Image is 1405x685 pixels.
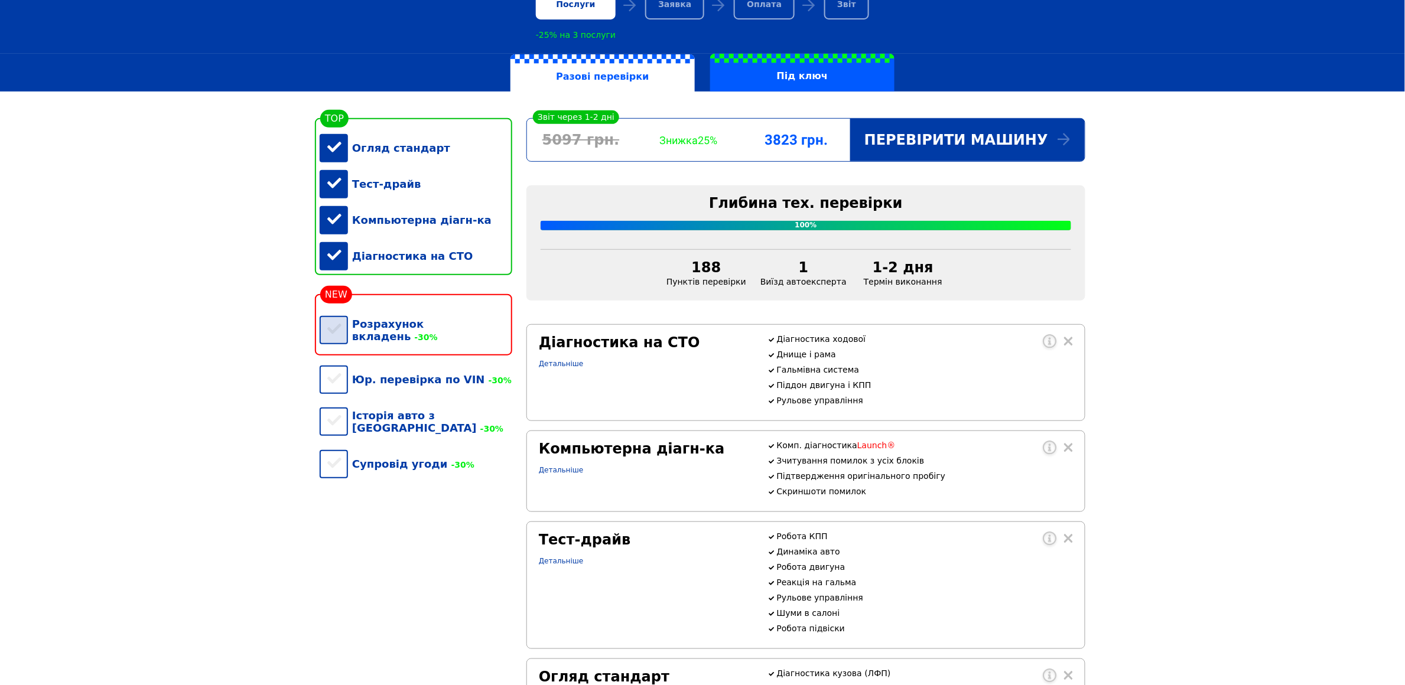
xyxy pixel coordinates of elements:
p: Гальмівна система [777,365,1073,374]
p: Скриншоти помилок [777,487,1073,496]
div: Діагностика на СТО [320,238,512,274]
span: -30% [477,424,503,433]
div: 1 [760,259,847,276]
div: Розрахунок вкладень [320,306,512,354]
a: Детальніше [539,557,583,565]
div: Тест-драйв [320,166,512,202]
div: Компьютерна діагн-ка [539,441,753,457]
div: 1-2 дня [861,259,945,276]
p: Комп. діагностика [777,441,1073,450]
div: Юр. перевірка по VIN [320,361,512,397]
div: 100% [541,221,1071,230]
p: Днище і рама [777,350,1073,359]
a: Під ключ [702,54,902,92]
label: Під ключ [710,54,895,92]
p: Піддон двигуна і КПП [777,380,1073,390]
div: Тест-драйв [539,531,753,548]
div: Пунктів перевірки [659,259,753,286]
p: Діагностика ходової [777,334,1073,344]
p: Рульове управління [777,396,1073,405]
div: 5097 грн. [527,132,635,148]
span: -30% [485,376,512,385]
p: Рульове управління [777,593,1073,602]
p: Зчитування помилок з усіх блоків [777,456,1073,465]
div: Огляд стандарт [320,130,512,166]
div: 3823 грн. [743,132,850,148]
div: Компьютерна діагн-ка [320,202,512,238]
p: Реакція на гальма [777,578,1073,587]
p: Діагностика кузова (ЛФП) [777,668,1073,678]
span: -30% [448,460,474,469]
p: Шуми в салоні [777,608,1073,618]
p: Робота двигуна [777,562,1073,572]
div: Супровід угоди [320,446,512,482]
div: Огляд стандарт [539,668,753,685]
div: Історія авто з [GEOGRAPHIC_DATA] [320,397,512,446]
p: Робота КПП [777,531,1073,541]
p: Динаміка авто [777,547,1073,556]
span: Launch® [857,441,896,450]
p: Підтвердження оригінального пробігу [777,471,1073,481]
a: Детальніше [539,360,583,368]
div: Перевірити машину [850,119,1085,161]
div: Виїзд автоексперта [753,259,854,286]
div: Знижка [635,134,742,146]
div: Глибина тех. перевірки [541,195,1071,211]
div: -25% на 3 послуги [536,30,616,40]
div: Термін виконання [854,259,952,286]
p: Робота підвіски [777,624,1073,633]
span: 25% [698,134,718,146]
span: -30% [411,332,438,342]
div: 188 [666,259,746,276]
label: Разові перевірки [510,54,695,92]
a: Детальніше [539,466,583,474]
div: Діагностика на СТО [539,334,753,351]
